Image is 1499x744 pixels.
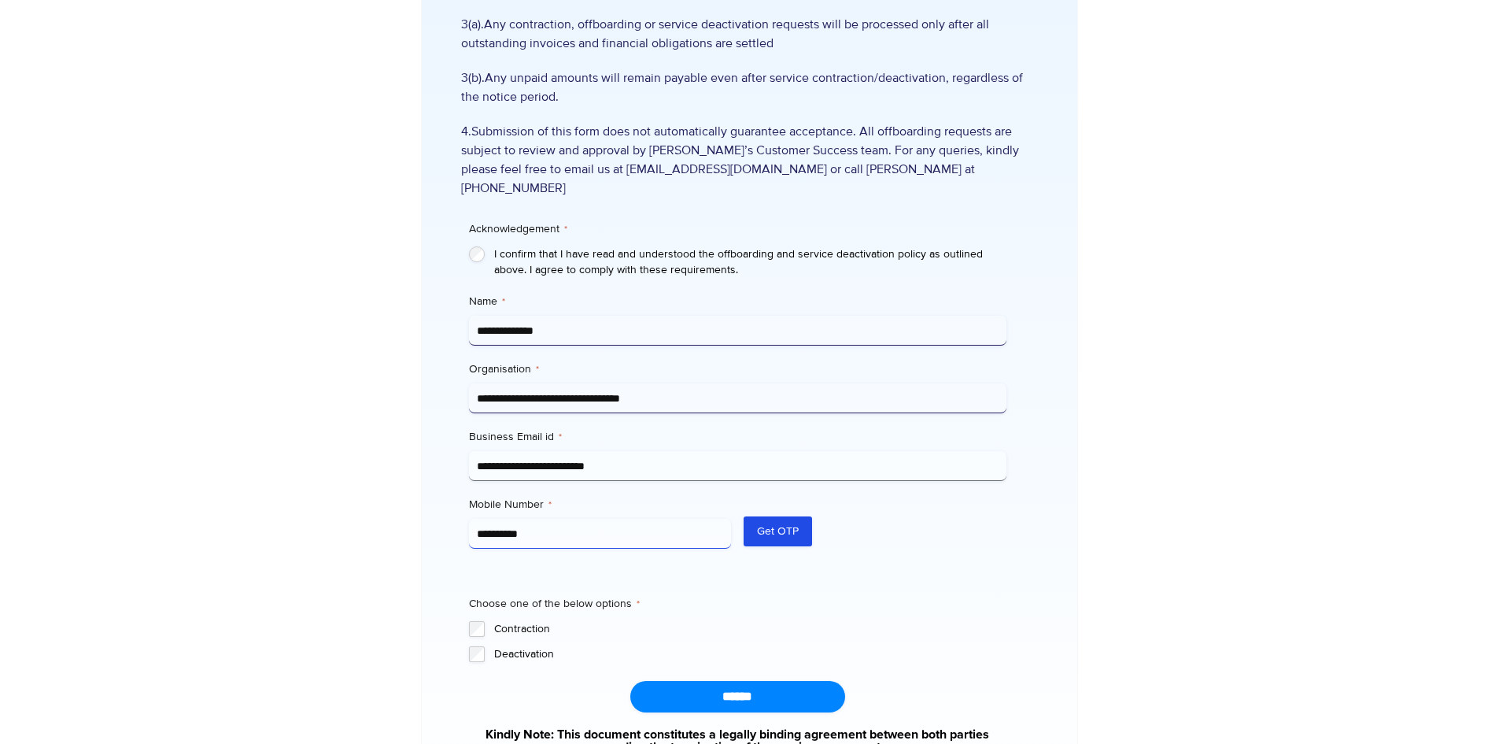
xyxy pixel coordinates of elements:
legend: Acknowledgement [469,221,567,237]
label: Mobile Number [469,497,732,513]
label: I confirm that I have read and understood the offboarding and service deactivation policy as outl... [494,246,1006,278]
label: Business Email id [469,429,1006,445]
span: 3(b).Any unpaid amounts will remain payable even after service contraction/deactivation, regardle... [461,68,1038,106]
label: Contraction [494,621,1006,637]
label: Deactivation [494,646,1006,662]
label: Name [469,294,1006,309]
label: Organisation [469,361,1006,377]
span: 3(a).Any contraction, offboarding or service deactivation requests will be processed only after a... [461,15,1038,53]
span: 4.Submission of this form does not automatically guarantee acceptance. All offboarding requests a... [461,122,1038,198]
button: Get OTP [744,516,812,546]
legend: Choose one of the below options [469,596,640,612]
